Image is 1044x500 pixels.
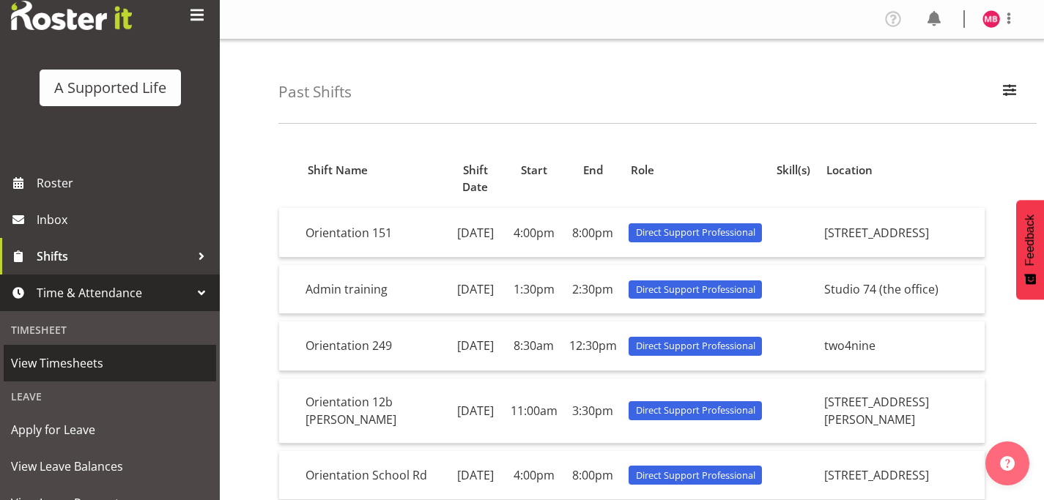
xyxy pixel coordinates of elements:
[37,209,212,231] span: Inbox
[631,162,654,179] span: Role
[636,339,755,353] span: Direct Support Professional
[37,172,212,194] span: Roster
[818,451,985,500] td: [STREET_ADDRESS]
[563,321,623,370] td: 12:30pm
[11,419,209,441] span: Apply for Leave
[446,208,505,257] td: [DATE]
[818,321,985,370] td: two4nine
[278,83,352,100] h4: Past Shifts
[4,381,216,411] div: Leave
[818,208,985,257] td: [STREET_ADDRESS]
[300,208,446,257] td: Orientation 151
[308,162,368,179] span: Shift Name
[300,265,446,314] td: Admin training
[446,451,505,500] td: [DATE]
[4,448,216,485] a: View Leave Balances
[300,321,446,370] td: Orientation 249
[11,352,209,374] span: View Timesheets
[563,208,623,257] td: 8:00pm
[1016,200,1044,299] button: Feedback - Show survey
[563,451,623,500] td: 8:00pm
[37,245,190,267] span: Shifts
[636,403,755,417] span: Direct Support Professional
[505,208,563,257] td: 4:00pm
[446,265,505,314] td: [DATE]
[563,378,623,444] td: 3:30pm
[4,411,216,448] a: Apply for Leave
[818,378,985,444] td: [STREET_ADDRESS][PERSON_NAME]
[11,1,132,30] img: Rosterit website logo
[521,162,547,179] span: Start
[54,77,166,99] div: A Supported Life
[37,282,190,304] span: Time & Attendance
[4,315,216,345] div: Timesheet
[454,162,497,195] span: Shift Date
[563,265,623,314] td: 2:30pm
[505,265,563,314] td: 1:30pm
[11,455,209,477] span: View Leave Balances
[1023,214,1037,266] span: Feedback
[982,10,1000,28] img: morgen-brackebush10800.jpg
[1000,456,1015,471] img: help-xxl-2.png
[994,76,1025,108] button: Filter Employees
[636,283,755,296] span: Direct Support Professional
[826,162,873,179] span: Location
[300,378,446,444] td: Orientation 12b [PERSON_NAME]
[300,451,446,500] td: Orientation School Rd
[583,162,603,179] span: End
[636,225,755,239] span: Direct Support Professional
[505,321,563,370] td: 8:30am
[636,469,755,482] span: Direct Support Professional
[505,451,563,500] td: 4:00pm
[818,265,985,314] td: Studio 74 (the office)
[446,321,505,370] td: [DATE]
[446,378,505,444] td: [DATE]
[505,378,563,444] td: 11:00am
[777,162,810,179] span: Skill(s)
[4,345,216,381] a: View Timesheets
